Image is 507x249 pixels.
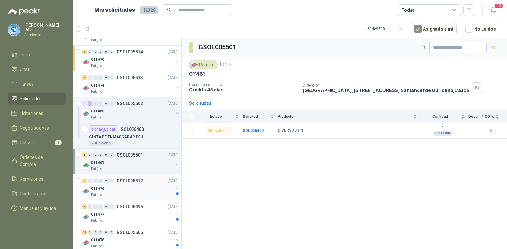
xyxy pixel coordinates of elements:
[73,123,181,149] a: Por adjudicarSOL056460CINTA DE ENMASCARAR DE 120 Unidades
[189,82,298,87] p: Condición de pago
[104,179,109,183] div: 0
[24,23,66,32] p: [PERSON_NAME] PAZ
[82,203,180,223] a: 8 0 0 0 0 0 GSOL005496[DATE] Company Logo011477Patojito
[421,45,426,50] span: search
[82,187,90,195] img: Company Logo
[8,202,66,214] a: Manuales y ayuda
[189,100,211,107] div: Solicitudes
[91,115,102,120] p: Patojito
[190,61,197,68] img: Company Logo
[82,50,87,54] div: 8
[8,93,66,105] a: Solicitudes
[91,244,102,249] p: Patojito
[89,134,144,140] p: CINTA DE ENMASCARAR DE 1
[140,6,158,14] span: 12328
[121,127,144,132] p: SOL056460
[91,38,102,43] p: Patojito
[104,204,109,209] div: 0
[98,50,103,54] div: 0
[82,204,87,209] div: 8
[93,153,98,157] div: 0
[20,154,60,168] span: Órdenes de Compra
[168,152,179,158] p: [DATE]
[98,204,103,209] div: 0
[109,179,114,183] div: 0
[24,33,66,37] p: Sumivalle
[104,101,109,106] div: 0
[20,124,49,132] span: Negociaciones
[117,230,143,235] p: GSOL005505
[303,88,469,93] p: [GEOGRAPHIC_DATA], [STREET_ADDRESS] Santander de Quilichao , Cauca
[91,108,104,114] p: 011460
[98,101,103,106] div: 0
[278,110,421,123] th: Producto
[20,51,30,58] span: Inicio
[104,153,109,157] div: 0
[488,4,499,16] button: 20
[20,110,43,117] span: Licitaciones
[482,110,507,123] th: # COTs
[98,179,103,183] div: 0
[433,131,453,136] div: Unidades
[104,230,109,235] div: 0
[93,179,98,183] div: 0
[278,114,412,119] span: Producto
[482,114,494,119] span: # COTs
[20,175,43,182] span: Remisiones
[8,63,66,75] a: Chat
[189,87,298,92] p: Crédito 45 días
[91,211,104,217] p: 011477
[91,237,104,243] p: 011478
[82,74,180,94] a: 1 0 0 0 0 0 GSOL005513[DATE] Company Logo011474Patojito
[88,179,92,183] div: 0
[109,153,114,157] div: 0
[462,23,499,35] button: No Leídos
[93,50,98,54] div: 0
[20,190,48,197] span: Configuración
[198,114,234,119] span: Estado
[8,8,40,15] img: Logo peakr
[89,141,113,146] div: 20 Unidades
[168,204,179,210] p: [DATE]
[198,110,243,123] th: Estado
[168,75,179,81] p: [DATE]
[82,153,87,157] div: 1
[91,82,104,89] p: 011474
[421,114,460,119] span: Cantidad
[20,81,34,88] span: Tareas
[421,125,465,131] b: 1
[88,101,92,106] div: 1
[8,107,66,119] a: Licitaciones
[20,95,42,102] span: Solicitudes
[91,63,102,68] p: Patojito
[303,83,469,88] p: Dirección
[82,229,180,249] a: 12 0 0 0 0 0 GSOL005505[DATE] Company Logo011478Patojito
[109,230,114,235] div: 0
[82,48,180,68] a: 8 0 0 0 0 0 GSOL005514[DATE] Company Logo011470Patojito
[243,128,264,133] a: SOL056450
[82,151,180,172] a: 1 0 0 0 0 0 GSOL005501[DATE] Company Logo011461Patojito
[117,50,143,54] p: GSOL005514
[88,153,92,157] div: 0
[117,153,143,157] p: GSOL005501
[91,186,104,192] p: 011476
[189,60,218,69] div: Patojito
[91,160,104,166] p: 011461
[82,239,90,246] img: Company Logo
[411,23,457,35] button: Asignado a mi
[98,153,103,157] div: 0
[468,110,482,123] th: Docs
[91,218,102,223] p: Patojito
[8,173,66,185] a: Remisiones
[109,75,114,80] div: 0
[109,204,114,209] div: 0
[82,84,90,92] img: Company Logo
[243,110,278,123] th: Solicitud
[117,179,143,183] p: GSOL005517
[93,75,98,80] div: 0
[109,101,114,106] div: 0
[8,78,66,90] a: Tareas
[94,5,135,15] h1: Mis solicitudes
[91,89,102,94] p: Patojito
